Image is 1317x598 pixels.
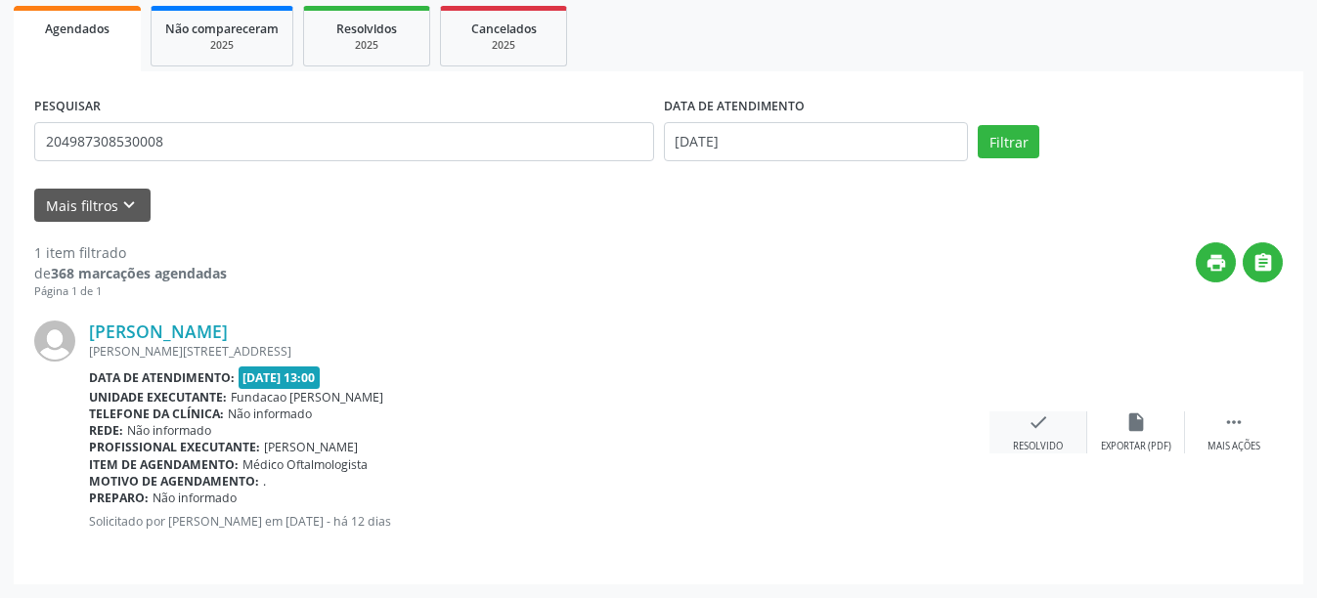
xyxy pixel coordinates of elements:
[664,122,969,161] input: Selecione um intervalo
[89,320,228,342] a: [PERSON_NAME]
[165,21,279,37] span: Não compareceram
[1252,252,1274,274] i: 
[1206,252,1227,274] i: print
[51,264,227,282] strong: 368 marcações agendadas
[118,194,140,216] i: keyboard_arrow_down
[89,343,989,360] div: [PERSON_NAME][STREET_ADDRESS]
[34,242,227,263] div: 1 item filtrado
[34,263,227,283] div: de
[264,439,358,455] span: [PERSON_NAME]
[231,389,383,406] span: Fundacao [PERSON_NAME]
[242,456,368,473] span: Médico Oftalmologista
[45,21,110,37] span: Agendados
[336,21,397,37] span: Resolvidos
[1196,242,1236,282] button: print
[1101,440,1171,453] div: Exportar (PDF)
[1013,440,1063,453] div: Resolvido
[978,125,1039,158] button: Filtrar
[455,38,552,53] div: 2025
[89,513,989,530] p: Solicitado por [PERSON_NAME] em [DATE] - há 12 dias
[1223,411,1245,433] i: 
[89,389,227,406] b: Unidade executante:
[1125,411,1147,433] i: insert_drive_file
[34,189,151,223] button: Mais filtroskeyboard_arrow_down
[89,439,260,455] b: Profissional executante:
[1207,440,1260,453] div: Mais ações
[1243,242,1283,282] button: 
[153,490,237,506] span: Não informado
[89,422,123,439] b: Rede:
[89,406,224,422] b: Telefone da clínica:
[89,473,259,490] b: Motivo de agendamento:
[34,320,75,362] img: img
[228,406,312,422] span: Não informado
[34,283,227,300] div: Página 1 de 1
[89,490,149,506] b: Preparo:
[165,38,279,53] div: 2025
[34,122,654,161] input: Nome, CNS
[1028,411,1049,433] i: check
[34,92,101,122] label: PESQUISAR
[318,38,416,53] div: 2025
[89,456,239,473] b: Item de agendamento:
[664,92,805,122] label: DATA DE ATENDIMENTO
[239,366,321,389] span: [DATE] 13:00
[89,369,235,386] b: Data de atendimento:
[127,422,211,439] span: Não informado
[263,473,266,490] span: .
[471,21,537,37] span: Cancelados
